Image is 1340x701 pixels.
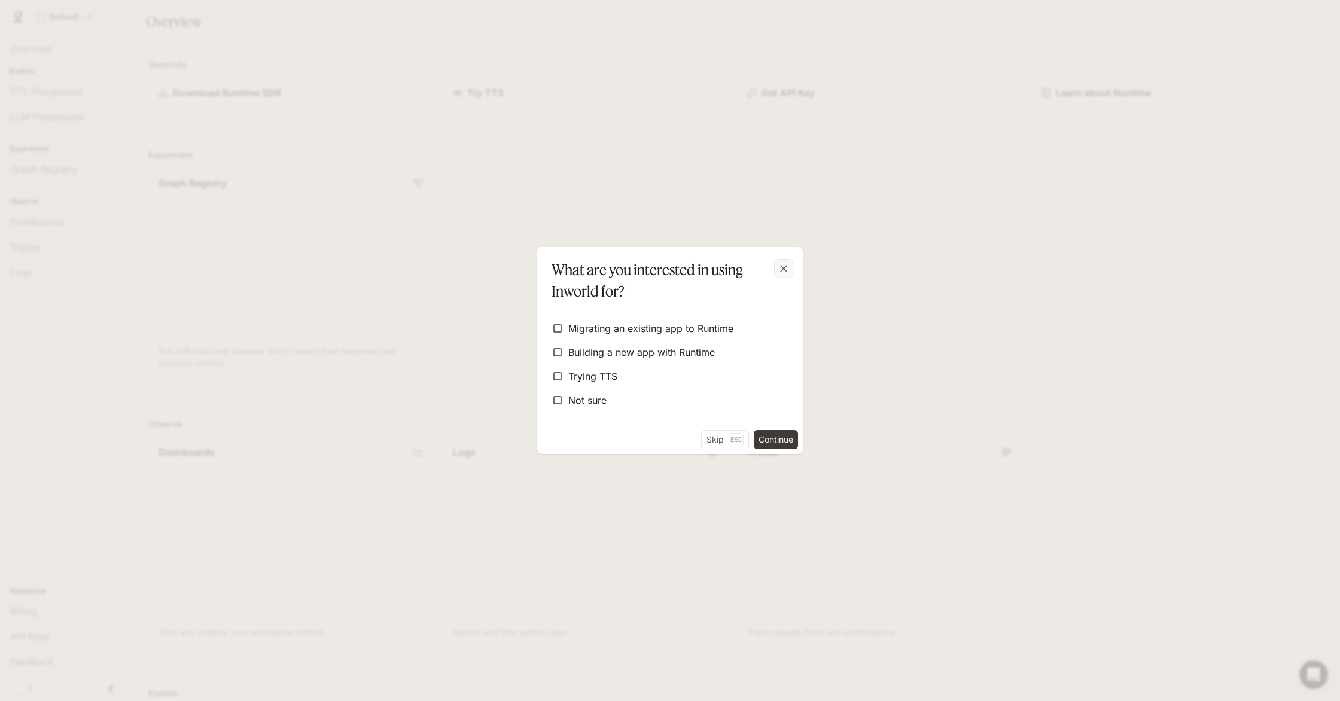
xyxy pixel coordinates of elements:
[754,430,798,449] button: Continue
[568,345,715,359] span: Building a new app with Runtime
[568,393,607,407] span: Not sure
[729,433,744,446] p: Esc
[552,259,784,302] p: What are you interested in using Inworld for?
[568,369,617,383] span: Trying TTS
[568,321,733,336] span: Migrating an existing app to Runtime
[701,430,749,449] button: SkipEsc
